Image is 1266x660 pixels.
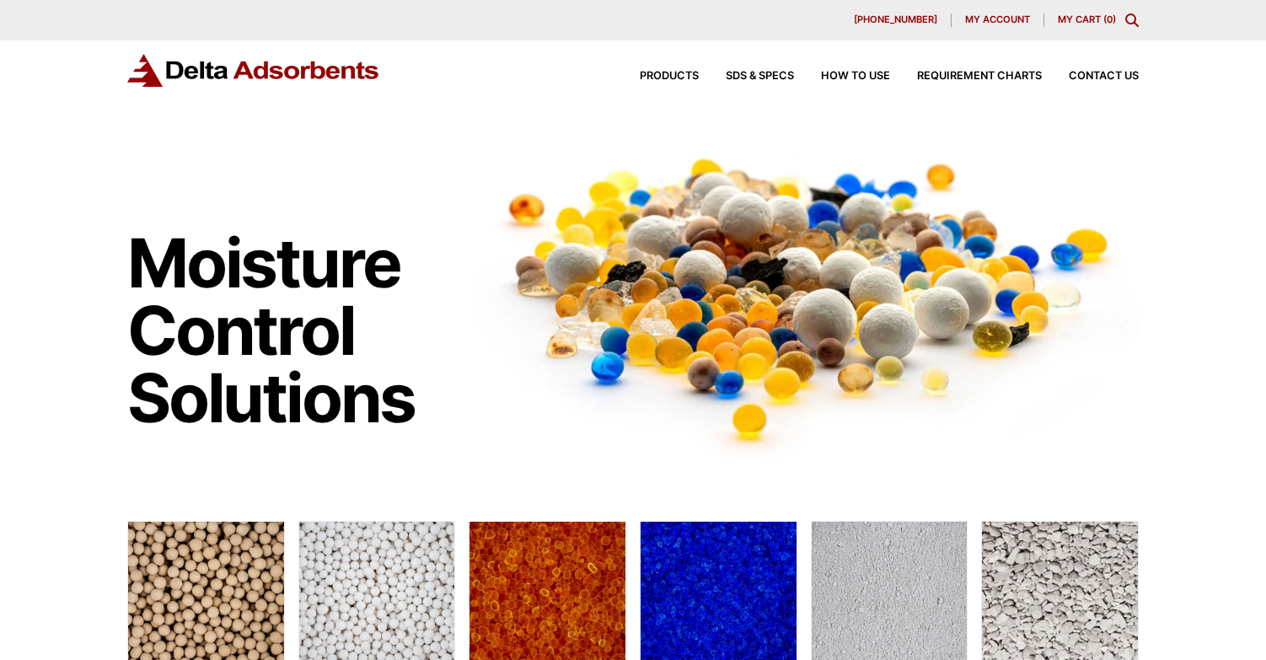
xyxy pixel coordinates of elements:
[821,71,890,82] span: How to Use
[699,71,794,82] a: SDS & SPECS
[1042,71,1139,82] a: Contact Us
[1069,71,1139,82] span: Contact Us
[613,71,699,82] a: Products
[726,71,794,82] span: SDS & SPECS
[127,229,453,432] h1: Moisture Control Solutions
[965,15,1030,24] span: My account
[469,127,1139,467] img: Image
[1058,13,1116,25] a: My Cart (0)
[794,71,890,82] a: How to Use
[854,15,937,24] span: [PHONE_NUMBER]
[840,13,952,27] a: [PHONE_NUMBER]
[952,13,1044,27] a: My account
[127,54,380,87] img: Delta Adsorbents
[917,71,1042,82] span: Requirement Charts
[640,71,699,82] span: Products
[1107,13,1113,25] span: 0
[890,71,1042,82] a: Requirement Charts
[1125,13,1139,27] div: Toggle Modal Content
